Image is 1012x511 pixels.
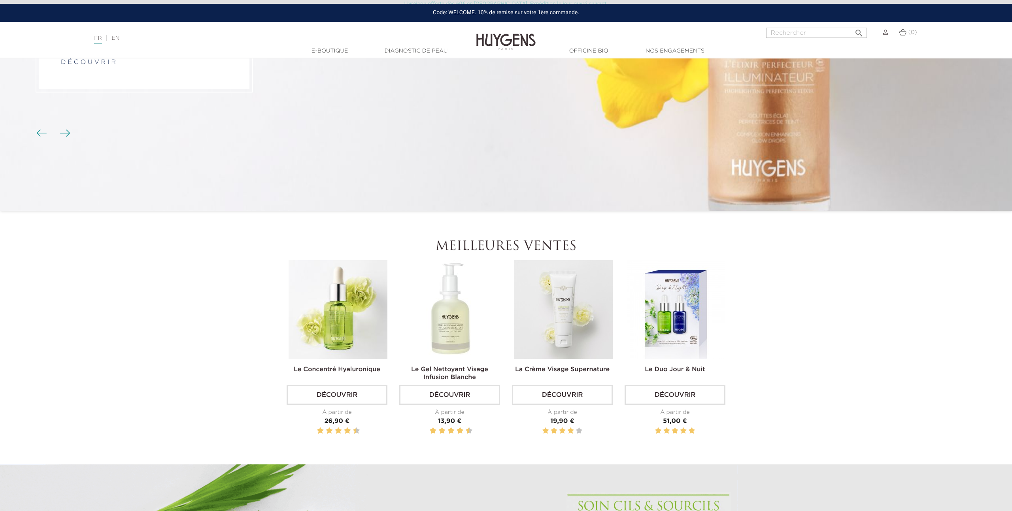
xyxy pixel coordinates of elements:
label: 2 [431,426,435,436]
a: FR [94,36,102,44]
label: 1 [428,426,429,436]
label: 10 [467,426,471,436]
label: 9 [464,426,465,436]
a: Découvrir [399,385,500,405]
img: Huygens [476,21,536,51]
label: 4 [680,426,686,436]
label: 1 [315,426,317,436]
span: 13,90 € [438,418,462,425]
a: Officine Bio [549,47,628,55]
label: 2 [551,426,557,436]
span: 26,90 € [325,418,350,425]
label: 5 [689,426,695,436]
label: 4 [440,426,444,436]
a: d é c o u v r i r [61,60,116,66]
label: 5 [576,426,582,436]
a: Découvrir [287,385,387,405]
h2: Meilleures ventes [287,239,725,254]
label: 3 [437,426,438,436]
label: 7 [342,426,344,436]
div: À partir de [399,408,500,417]
label: 8 [346,426,349,436]
a: Diagnostic de peau [376,47,455,55]
a: Découvrir [512,385,613,405]
i:  [854,26,864,36]
div: À partir de [625,408,725,417]
label: 8 [458,426,462,436]
a: Découvrir [625,385,725,405]
label: 9 [351,426,353,436]
a: EN [111,36,119,41]
img: Le Gel Nettoyant Visage Infusion Blanche 250ml [401,260,500,359]
div: | [90,34,415,43]
label: 2 [319,426,323,436]
span: 51,00 € [663,418,687,425]
label: 5 [446,426,447,436]
a: E-Boutique [290,47,369,55]
a: Le Concentré Hyaluronique [294,366,380,373]
a: Le Duo Jour & Nuit [645,366,705,373]
a: Nos engagements [635,47,714,55]
label: 4 [567,426,574,436]
label: 1 [655,426,661,436]
label: 3 [325,426,326,436]
label: 3 [559,426,565,436]
button:  [852,25,866,36]
span: 19,90 € [550,418,574,425]
label: 3 [672,426,678,436]
label: 10 [355,426,359,436]
label: 4 [327,426,331,436]
img: Le Concentré Hyaluronique [289,260,387,359]
a: Le Gel Nettoyant Visage Infusion Blanche [411,366,488,381]
label: 5 [334,426,335,436]
label: 7 [455,426,456,436]
a: La Crème Visage Supernature [515,366,610,373]
div: À partir de [512,408,613,417]
label: 6 [449,426,453,436]
label: 6 [336,426,340,436]
label: 1 [542,426,549,436]
div: À partir de [287,408,387,417]
div: Boutons du carrousel [40,128,65,139]
input: Rechercher [766,28,867,38]
img: La Crème Visage Supernature [514,260,613,359]
img: Le Duo Jour & Nuit [627,260,725,359]
label: 2 [663,426,670,436]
